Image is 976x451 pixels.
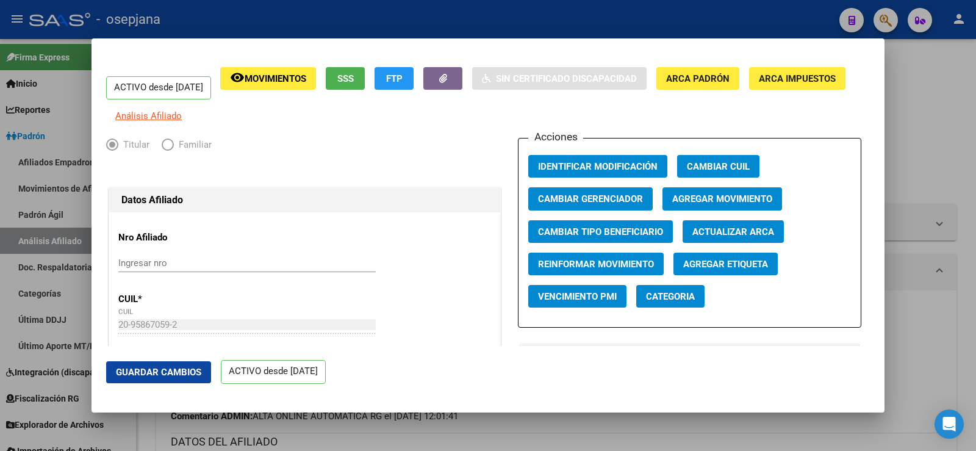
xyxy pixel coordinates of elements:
[692,226,774,237] span: Actualizar ARCA
[106,76,211,100] p: ACTIVO desde [DATE]
[496,73,637,84] span: Sin Certificado Discapacidad
[662,187,782,210] button: Agregar Movimiento
[115,110,182,121] span: Análisis Afiliado
[121,193,488,207] h1: Datos Afiliado
[116,367,201,378] span: Guardar Cambios
[245,73,306,84] span: Movimientos
[472,67,647,90] button: Sin Certificado Discapacidad
[538,161,658,172] span: Identificar Modificación
[528,129,583,145] h3: Acciones
[528,253,664,275] button: Reinformar Movimiento
[538,226,663,237] span: Cambiar Tipo Beneficiario
[683,220,784,243] button: Actualizar ARCA
[230,70,245,85] mat-icon: remove_red_eye
[749,67,845,90] button: ARCA Impuestos
[538,291,617,302] span: Vencimiento PMI
[118,138,149,152] span: Titular
[106,142,224,153] mat-radio-group: Elija una opción
[677,155,759,178] button: Cambiar CUIL
[759,73,836,84] span: ARCA Impuestos
[221,360,326,384] p: ACTIVO desde [DATE]
[386,73,403,84] span: FTP
[375,67,414,90] button: FTP
[683,259,768,270] span: Agregar Etiqueta
[538,259,654,270] span: Reinformar Movimiento
[220,67,316,90] button: Movimientos
[118,345,491,359] div: Ult. Fecha Alta Formal: [DATE]
[528,285,626,308] button: Vencimiento PMI
[646,291,695,302] span: Categoria
[935,410,964,439] div: Open Intercom Messenger
[528,220,673,243] button: Cambiar Tipo Beneficiario
[528,155,667,178] button: Identificar Modificación
[337,73,354,84] span: SSS
[636,285,705,308] button: Categoria
[106,361,211,383] button: Guardar Cambios
[666,73,730,84] span: ARCA Padrón
[672,194,772,205] span: Agregar Movimiento
[673,253,778,275] button: Agregar Etiqueta
[174,138,212,152] span: Familiar
[538,194,643,205] span: Cambiar Gerenciador
[326,67,365,90] button: SSS
[687,161,750,172] span: Cambiar CUIL
[528,187,653,210] button: Cambiar Gerenciador
[118,231,230,245] p: Nro Afiliado
[656,67,739,90] button: ARCA Padrón
[118,292,230,306] p: CUIL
